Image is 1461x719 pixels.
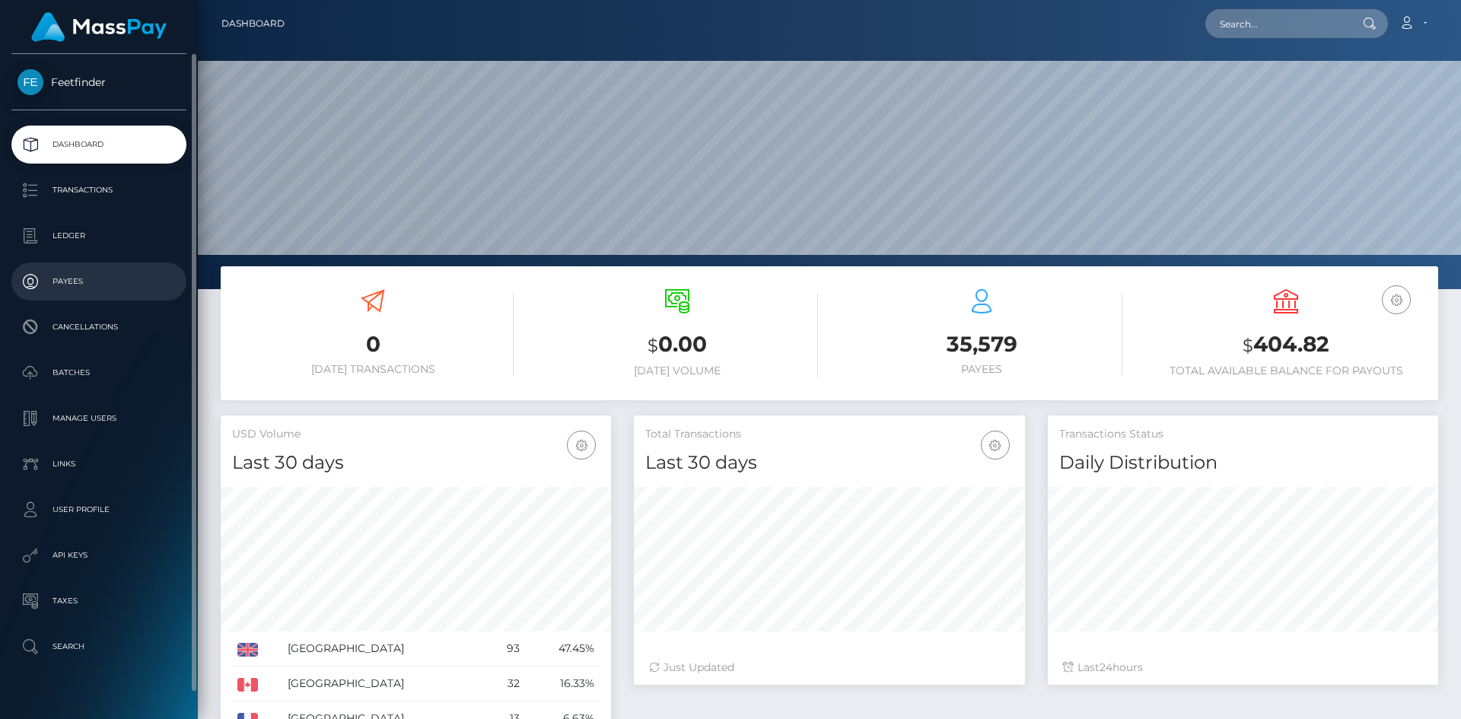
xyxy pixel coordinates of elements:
a: Links [11,445,186,483]
a: Payees [11,262,186,301]
div: Last hours [1063,660,1423,676]
td: [GEOGRAPHIC_DATA] [282,667,487,702]
h4: Last 30 days [645,450,1013,476]
p: Payees [18,270,180,293]
img: GB.png [237,643,258,657]
a: Search [11,628,186,666]
td: 47.45% [525,632,600,667]
img: MassPay Logo [31,12,167,42]
a: Cancellations [11,308,186,346]
img: CA.png [237,678,258,692]
h5: Total Transactions [645,427,1013,442]
p: User Profile [18,498,180,521]
h3: 404.82 [1145,329,1427,361]
h3: 0.00 [536,329,818,361]
h5: Transactions Status [1059,427,1427,442]
a: API Keys [11,536,186,574]
a: Transactions [11,171,186,209]
h6: Payees [841,363,1122,376]
td: [GEOGRAPHIC_DATA] [282,632,487,667]
p: API Keys [18,544,180,567]
p: Batches [18,361,180,384]
div: Just Updated [649,660,1009,676]
span: Feetfinder [11,75,186,89]
small: $ [1243,335,1253,356]
a: Dashboard [11,126,186,164]
a: Taxes [11,582,186,620]
h3: 35,579 [841,329,1122,359]
h3: 0 [232,329,514,359]
p: Dashboard [18,133,180,156]
p: Search [18,635,180,658]
td: 93 [487,632,525,667]
h4: Daily Distribution [1059,450,1427,476]
p: Transactions [18,179,180,202]
a: Manage Users [11,399,186,437]
a: Dashboard [221,8,285,40]
a: User Profile [11,491,186,529]
img: Feetfinder [18,69,43,95]
p: Taxes [18,590,180,612]
h6: [DATE] Volume [536,364,818,377]
p: Cancellations [18,316,180,339]
p: Manage Users [18,407,180,430]
p: Ledger [18,224,180,247]
p: Links [18,453,180,476]
td: 32 [487,667,525,702]
small: $ [648,335,658,356]
h4: Last 30 days [232,450,600,476]
h5: USD Volume [232,427,600,442]
h6: Total Available Balance for Payouts [1145,364,1427,377]
a: Ledger [11,217,186,255]
td: 16.33% [525,667,600,702]
a: Batches [11,354,186,392]
h6: [DATE] Transactions [232,363,514,376]
input: Search... [1205,9,1348,38]
span: 24 [1100,660,1112,674]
